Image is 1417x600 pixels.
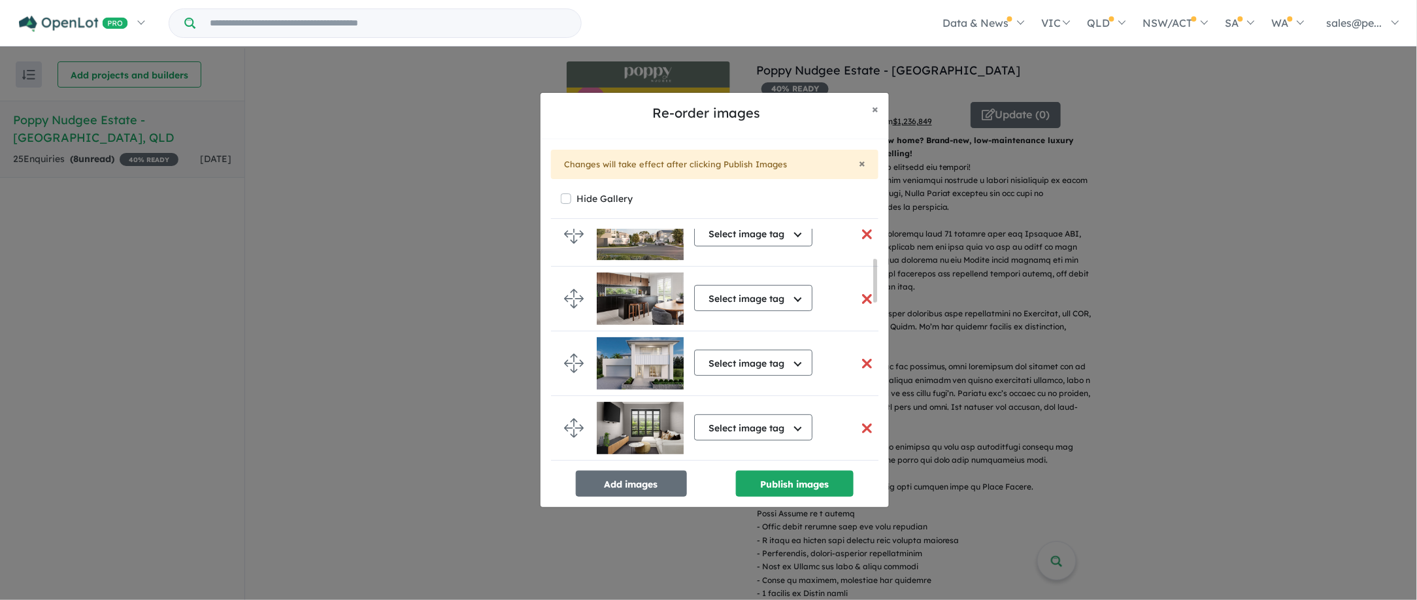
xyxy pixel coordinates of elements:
button: Select image tag [694,414,812,441]
button: Select image tag [694,285,812,311]
button: Publish images [736,471,854,497]
img: Poppy%20Nudgee%20Estate%20-%20Nudgee___1753996016_0.jpg [597,273,684,325]
img: drag.svg [564,224,584,244]
img: drag.svg [564,354,584,373]
img: Poppy%20Nudgee%20Estate%20-%20Nudgee___1753996017_0.jpg [597,402,684,454]
span: × [859,156,865,171]
label: Hide Gallery [576,190,633,208]
img: drag.svg [564,289,584,308]
img: Openlot PRO Logo White [19,16,128,32]
input: Try estate name, suburb, builder or developer [198,9,578,37]
img: drag.svg [564,418,584,438]
div: Changes will take effect after clicking Publish Images [551,150,878,180]
span: × [872,101,878,116]
button: Select image tag [694,350,812,376]
span: sales@pe... [1327,16,1382,29]
button: Add images [576,471,687,497]
img: Poppy%20Nudgee%20Estate%20-%20Nudgee___1753996017.jpg [597,337,684,390]
button: Close [859,158,865,169]
img: Poppy%20Nudgee%20Estate%20-%20Nudgee___1756689615.jpg [597,208,684,260]
button: Select image tag [694,220,812,246]
h5: Re-order images [551,103,861,123]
